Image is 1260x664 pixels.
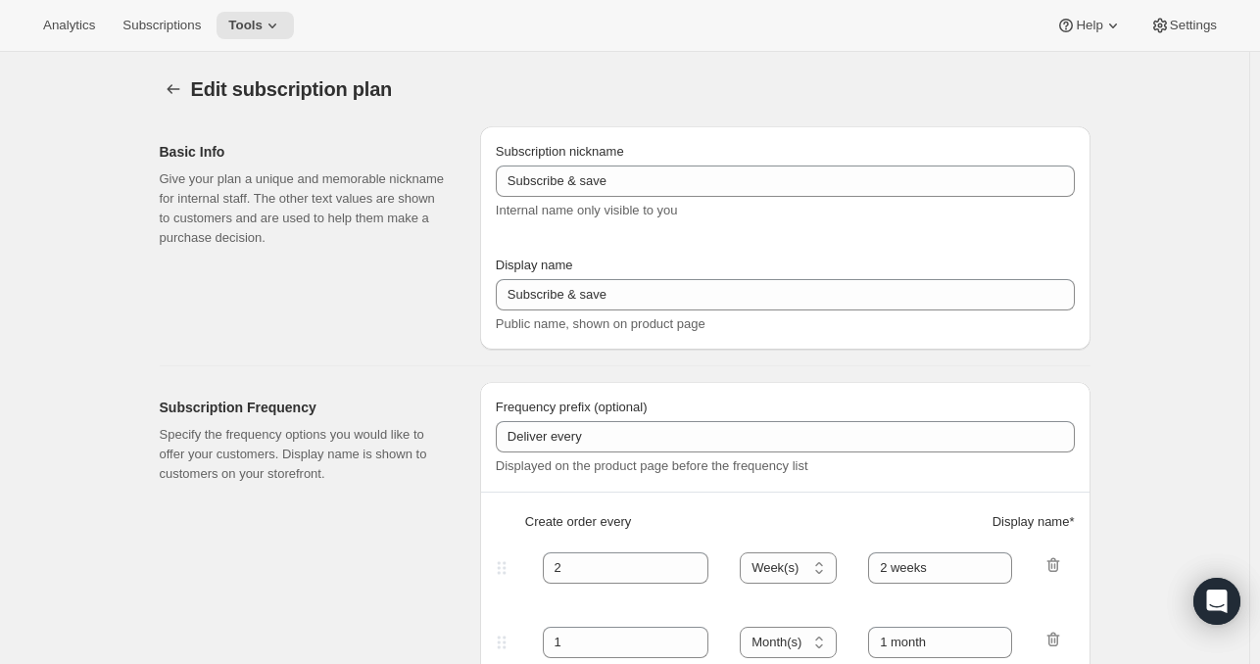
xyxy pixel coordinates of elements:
[1170,18,1217,33] span: Settings
[228,18,263,33] span: Tools
[43,18,95,33] span: Analytics
[496,400,648,414] span: Frequency prefix (optional)
[993,512,1075,532] span: Display name *
[191,78,393,100] span: Edit subscription plan
[160,142,449,162] h2: Basic Info
[160,169,449,248] p: Give your plan a unique and memorable nickname for internal staff. The other text values are show...
[496,316,705,331] span: Public name, shown on product page
[496,203,678,217] span: Internal name only visible to you
[1139,12,1229,39] button: Settings
[122,18,201,33] span: Subscriptions
[525,512,631,532] span: Create order every
[1076,18,1102,33] span: Help
[160,398,449,417] h2: Subscription Frequency
[496,144,624,159] span: Subscription nickname
[1044,12,1134,39] button: Help
[160,425,449,484] p: Specify the frequency options you would like to offer your customers. Display name is shown to cu...
[496,258,573,272] span: Display name
[496,458,808,473] span: Displayed on the product page before the frequency list
[31,12,107,39] button: Analytics
[868,552,1012,584] input: 1 month
[868,627,1012,658] input: 1 month
[217,12,294,39] button: Tools
[496,166,1075,197] input: Subscribe & Save
[160,75,187,103] button: Subscription plans
[496,279,1075,310] input: Subscribe & Save
[111,12,213,39] button: Subscriptions
[1193,578,1240,625] div: Open Intercom Messenger
[496,421,1075,452] input: Deliver every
